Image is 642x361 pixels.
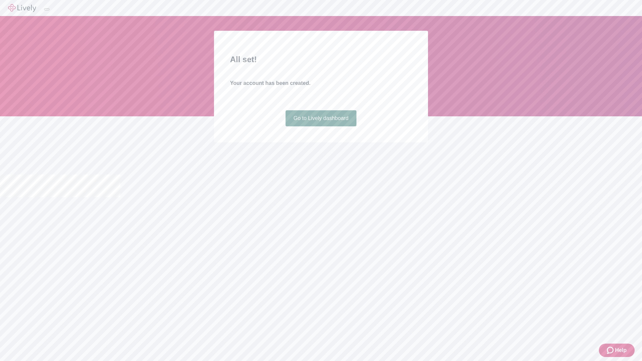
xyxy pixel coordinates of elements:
[607,346,615,354] svg: Zendesk support icon
[286,110,357,126] a: Go to Lively dashboard
[8,4,36,12] img: Lively
[230,53,412,66] h2: All set!
[230,79,412,87] h4: Your account has been created.
[615,346,627,354] span: Help
[599,344,635,357] button: Zendesk support iconHelp
[44,8,49,10] button: Log out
